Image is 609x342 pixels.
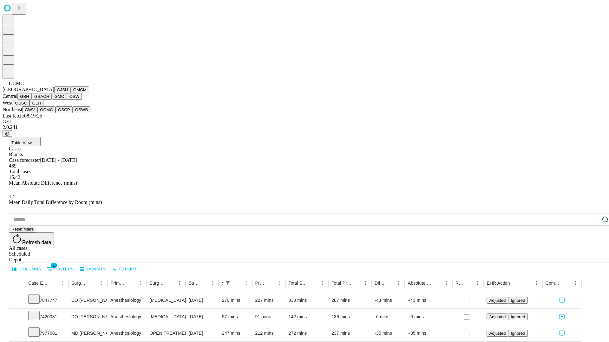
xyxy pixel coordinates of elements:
[361,279,370,288] button: Menu
[9,137,41,146] button: Table View
[489,298,506,303] span: Adjusted
[242,279,251,288] button: Menu
[110,281,126,286] div: Primary Service
[3,107,22,112] span: Northeast
[511,331,525,336] span: Ignored
[508,313,527,320] button: Ignored
[455,281,464,286] div: Resolved in EHR
[331,325,368,341] div: 237 mins
[9,194,14,199] span: 12
[71,86,89,93] button: GMCM
[255,281,265,286] div: Predicted In Room Duration
[288,292,325,308] div: 330 mins
[3,100,13,105] span: West
[22,106,37,113] button: GWV
[71,292,104,308] div: DO [PERSON_NAME] [PERSON_NAME] Do
[255,325,282,341] div: 212 mins
[54,86,71,93] button: GJSH
[110,309,143,325] div: Anesthesiology
[223,279,232,288] button: Show filters
[13,100,30,106] button: OSSC
[487,313,508,320] button: Adjusted
[9,232,54,245] button: Refresh data
[127,279,136,288] button: Sort
[473,279,482,288] button: Menu
[3,119,606,124] div: GEI
[189,281,199,286] div: Surgery Date
[71,281,87,286] div: Surgeon Name
[222,292,249,308] div: 270 mins
[3,93,17,99] span: Central
[233,279,242,288] button: Sort
[11,140,32,145] span: Table View
[200,279,208,288] button: Sort
[375,281,385,286] div: Difference
[331,309,368,325] div: 136 mins
[189,292,216,308] div: [DATE]
[208,279,217,288] button: Menu
[32,93,52,100] button: GSACH
[223,279,232,288] div: 1 active filter
[71,325,104,341] div: MD [PERSON_NAME]
[571,279,580,288] button: Menu
[110,325,143,341] div: Anesthesiology
[408,325,449,341] div: +35 mins
[40,157,77,163] span: [DATE] - [DATE]
[433,279,442,288] button: Sort
[12,295,22,306] button: Expand
[222,281,223,286] div: Scheduled In Room Duration
[149,281,165,286] div: Surgery Name
[22,240,51,245] span: Refresh data
[331,281,351,286] div: Total Predicted Duration
[375,309,402,325] div: -6 mins
[318,279,327,288] button: Menu
[71,309,104,325] div: DO [PERSON_NAME] [PERSON_NAME] Do
[3,124,606,130] div: 2.0.241
[110,292,143,308] div: Anesthesiology
[375,292,402,308] div: -43 mins
[408,309,449,325] div: +6 mins
[487,281,510,286] div: EHR Action
[78,264,108,274] button: Density
[9,157,40,163] span: Case forecaster
[73,106,91,113] button: GSWB
[546,281,561,286] div: Comments
[136,279,145,288] button: Menu
[12,312,22,323] button: Expand
[189,309,216,325] div: [DATE]
[275,279,284,288] button: Menu
[166,279,175,288] button: Sort
[52,93,67,100] button: GMC
[97,279,106,288] button: Menu
[9,174,20,180] span: 15.42
[288,309,325,325] div: 142 mins
[508,297,527,304] button: Ignored
[489,331,506,336] span: Adjusted
[511,279,520,288] button: Sort
[309,279,318,288] button: Sort
[385,279,394,288] button: Sort
[511,314,525,319] span: Ignored
[394,279,403,288] button: Menu
[222,309,249,325] div: 97 mins
[28,281,48,286] div: Case Epic Id
[331,292,368,308] div: 287 mins
[37,106,56,113] button: GCMC
[255,292,282,308] div: 227 mins
[3,130,12,137] button: @
[255,309,282,325] div: 91 mins
[266,279,275,288] button: Sort
[9,81,24,86] span: GCMC
[489,314,506,319] span: Adjusted
[511,298,525,303] span: Ignored
[464,279,473,288] button: Sort
[56,106,73,113] button: OSCP
[45,264,75,274] button: Show filters
[3,87,54,92] span: [GEOGRAPHIC_DATA]
[5,131,10,136] span: @
[288,281,308,286] div: Total Scheduled Duration
[9,163,16,168] span: 469
[11,227,34,231] span: Reset filters
[149,292,182,308] div: [MEDICAL_DATA] SPINE POSTERIOR CERVICAL
[149,325,182,341] div: OPEN TREATMENT [MEDICAL_DATA] WITH PLATE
